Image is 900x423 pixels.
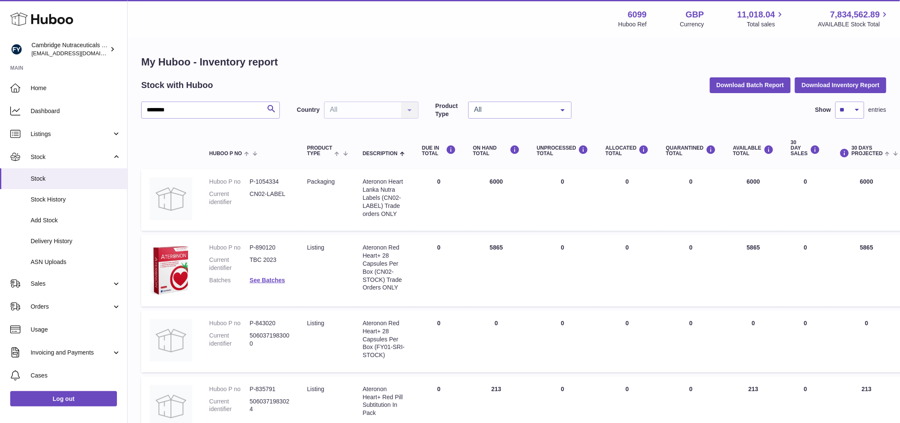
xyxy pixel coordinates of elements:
span: Cases [31,372,121,380]
span: Usage [31,326,121,334]
div: Currency [680,20,704,28]
span: Dashboard [31,107,121,115]
div: Huboo Ref [618,20,647,28]
td: 0 [413,235,464,307]
td: 0 [782,235,829,307]
span: listing [307,386,324,392]
dd: P-835791 [250,385,290,393]
span: Home [31,84,121,92]
label: Show [815,106,831,114]
label: Country [297,106,320,114]
dt: Current identifier [209,256,250,272]
div: Ateronon Heart Lanka Nutra Labels (CN02-LABEL) Trade orders ONLY [363,178,405,218]
span: 0 [689,386,693,392]
div: QUARANTINED Total [666,145,716,156]
dd: 5060371983024 [250,397,290,414]
span: Huboo P no [209,151,242,156]
div: Ateronon Red Heart+ 28 Capsules Per Box (FY01-SRI-STOCK) [363,319,405,359]
td: 0 [597,169,658,231]
div: DUE IN TOTAL [422,145,456,156]
button: Download Inventory Report [795,77,886,93]
span: 0 [689,244,693,251]
td: 0 [597,311,658,372]
span: All [472,105,554,114]
td: 0 [725,311,783,372]
label: Product Type [436,102,464,118]
h2: Stock with Huboo [141,79,213,91]
span: Description [363,151,398,156]
dt: Huboo P no [209,244,250,252]
img: product image [150,178,192,220]
span: AVAILABLE Stock Total [818,20,890,28]
span: Listings [31,130,112,138]
span: listing [307,244,324,251]
h1: My Huboo - Inventory report [141,55,886,69]
span: Delivery History [31,237,121,245]
a: 11,018.04 Total sales [737,9,785,28]
a: 7,834,562.89 AVAILABLE Stock Total [818,9,890,28]
dt: Huboo P no [209,178,250,186]
span: listing [307,320,324,326]
td: 0 [464,311,528,372]
td: 0 [528,169,597,231]
td: 0 [413,311,464,372]
dt: Current identifier [209,332,250,348]
span: 0 [689,178,693,185]
span: ASN Uploads [31,258,121,266]
dt: Current identifier [209,190,250,206]
td: 6000 [464,169,528,231]
td: 6000 [725,169,783,231]
span: [EMAIL_ADDRESS][DOMAIN_NAME] [31,50,125,57]
span: Invoicing and Payments [31,349,112,357]
td: 0 [528,235,597,307]
span: 0 [689,320,693,326]
div: AVAILABLE Total [733,145,774,156]
dt: Current identifier [209,397,250,414]
div: 30 DAY SALES [791,140,820,157]
td: 0 [597,235,658,307]
td: 5865 [464,235,528,307]
dt: Batches [209,276,250,284]
dd: CN02-LABEL [250,190,290,206]
span: entries [869,106,886,114]
div: Ateronon Red Heart+ 28 Capsules Per Box (CN02-STOCK) Trade Orders ONLY [363,244,405,292]
span: 7,834,562.89 [830,9,880,20]
strong: 6099 [628,9,647,20]
td: 0 [528,311,597,372]
span: Orders [31,303,112,311]
a: Log out [10,391,117,406]
span: Stock [31,175,121,183]
dd: P-1054334 [250,178,290,186]
dd: P-843020 [250,319,290,327]
td: 0 [782,169,829,231]
div: ALLOCATED Total [606,145,649,156]
div: Ateronon Heart+ Red Pill Subtitution In Pack [363,385,405,417]
img: huboo@camnutra.com [10,43,23,56]
dd: P-890120 [250,244,290,252]
span: 30 DAYS PROJECTED [852,145,883,156]
dd: 5060371983000 [250,332,290,348]
button: Download Batch Report [710,77,791,93]
td: 0 [782,311,829,372]
span: Stock [31,153,112,161]
img: product image [150,244,192,296]
dd: TBC 2023 [250,256,290,272]
span: Add Stock [31,216,121,224]
td: 5865 [725,235,783,307]
img: product image [150,319,192,362]
td: 0 [413,169,464,231]
span: Sales [31,280,112,288]
a: See Batches [250,277,285,284]
div: ON HAND Total [473,145,520,156]
span: 11,018.04 [737,9,775,20]
dt: Huboo P no [209,385,250,393]
strong: GBP [686,9,704,20]
div: UNPROCESSED Total [537,145,589,156]
span: packaging [307,178,335,185]
span: Stock History [31,196,121,204]
dt: Huboo P no [209,319,250,327]
span: Total sales [747,20,785,28]
span: Product Type [307,145,332,156]
div: Cambridge Nutraceuticals Ltd [31,41,108,57]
